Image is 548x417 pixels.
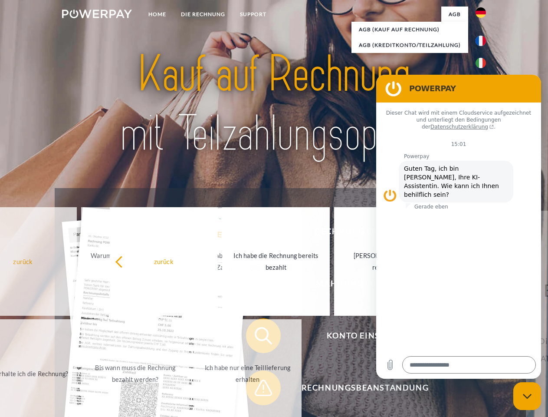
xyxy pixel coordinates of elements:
[174,7,233,22] a: DIE RECHNUNG
[141,7,174,22] a: Home
[476,7,486,18] img: de
[62,10,132,18] img: logo-powerpay-white.svg
[233,7,274,22] a: SUPPORT
[115,255,213,267] div: zurück
[476,58,486,68] img: it
[86,250,184,273] div: Warum habe ich eine Rechnung erhalten?
[513,382,541,410] iframe: Schaltfläche zum Öffnen des Messaging-Fensters; Konversation läuft
[351,22,468,37] a: AGB (Kauf auf Rechnung)
[259,318,471,353] span: Konto einsehen
[199,362,296,385] div: Ich habe nur eine Teillieferung erhalten
[86,362,184,385] div: Bis wann muss die Rechnung bezahlt werden?
[376,75,541,379] iframe: Messaging-Fenster
[441,7,468,22] a: agb
[227,250,325,273] div: Ich habe die Rechnung bereits bezahlt
[351,37,468,53] a: AGB (Kreditkonto/Teilzahlung)
[83,42,465,166] img: title-powerpay_de.svg
[246,318,472,353] button: Konto einsehen
[339,250,437,273] div: [PERSON_NAME] wurde retourniert
[259,371,471,405] span: Rechnungsbeanstandung
[476,36,486,46] img: fr
[246,371,472,405] button: Rechnungsbeanstandung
